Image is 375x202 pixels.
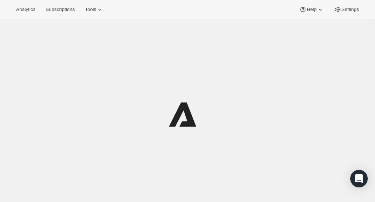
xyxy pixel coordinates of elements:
[85,7,96,12] span: Tools
[350,170,368,187] div: Open Intercom Messenger
[342,7,359,12] span: Settings
[16,7,35,12] span: Analytics
[12,4,40,15] button: Analytics
[80,4,108,15] button: Tools
[41,4,79,15] button: Subscriptions
[307,7,316,12] span: Help
[295,4,328,15] button: Help
[330,4,363,15] button: Settings
[46,7,75,12] span: Subscriptions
